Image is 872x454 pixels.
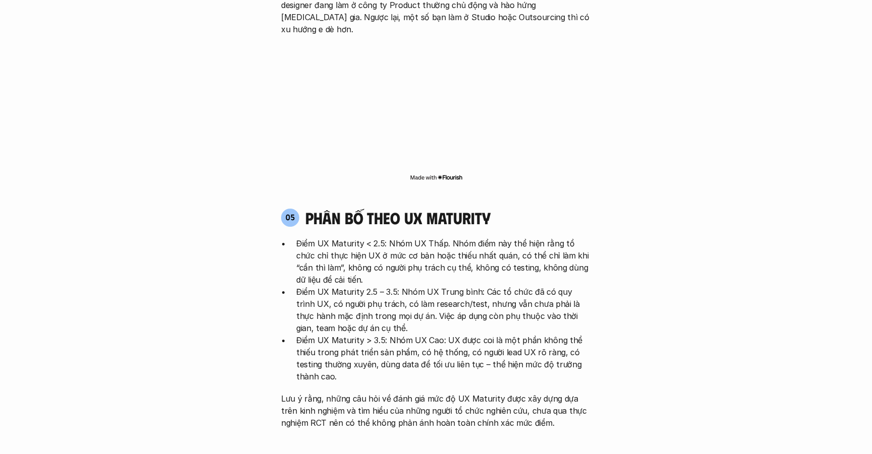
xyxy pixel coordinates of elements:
h4: phân bố theo ux maturity [305,208,490,227]
p: Điểm UX Maturity 2.5 – 3.5: Nhóm UX Trung bình: Các tổ chức đã có quy trình UX, có người phụ trác... [296,286,591,334]
img: Made with Flourish [410,173,463,181]
p: Điểm UX Maturity < 2.5: Nhóm UX Thấp. Nhóm điểm này thể hiện rằng tổ chức chỉ thực hiện UX ở mức ... [296,237,591,286]
p: 05 [286,213,295,221]
p: Lưu ý rằng, những câu hỏi về đánh giá mức độ UX Maturity được xây dựng dựa trên kinh nghiệm và tì... [281,393,591,429]
iframe: Interactive or visual content [272,40,600,171]
p: Điểm UX Maturity > 3.5: Nhóm UX Cao: UX được coi là một phần không thể thiếu trong phát triển sản... [296,334,591,382]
